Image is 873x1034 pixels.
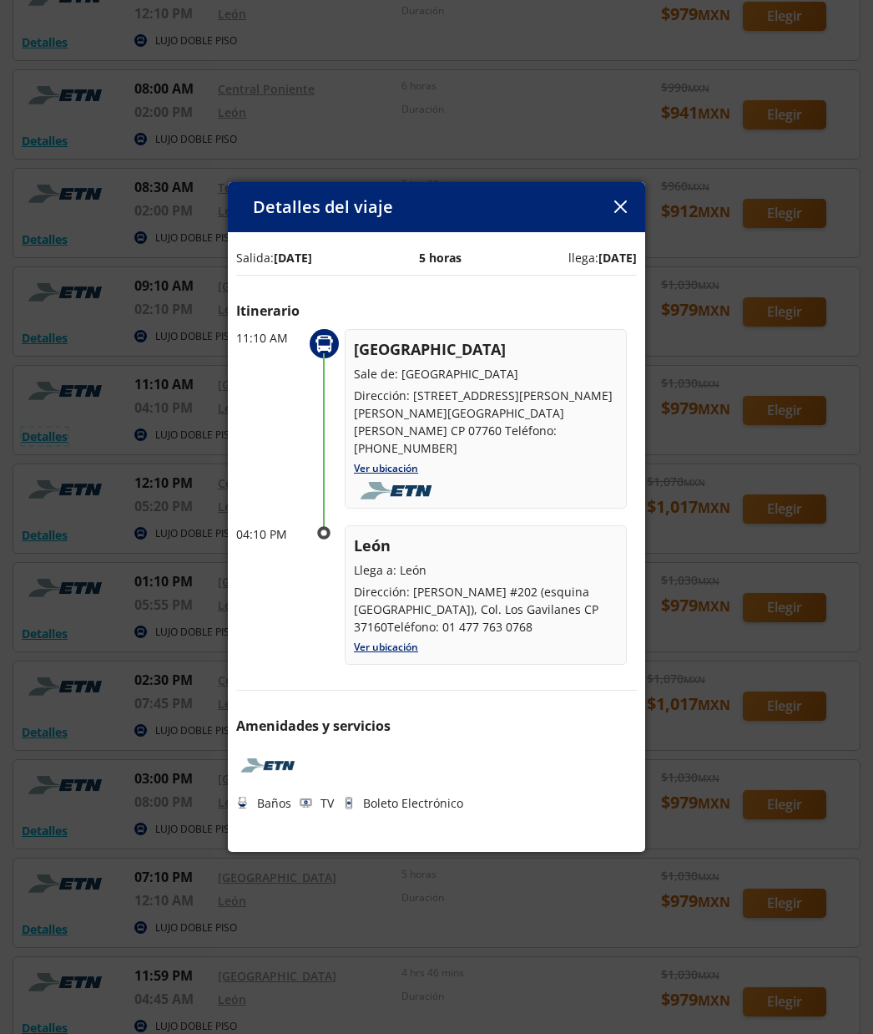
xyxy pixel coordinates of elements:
p: 5 horas [419,249,462,266]
p: Baños [257,794,291,812]
p: llega: [568,249,637,266]
p: TV [320,794,334,812]
p: 11:10 AM [236,329,303,347]
p: Dirección: [PERSON_NAME] #202 (esquina [GEOGRAPHIC_DATA]), Col. Los Gavilanes CP 37160Teléfono: 0... [354,583,618,636]
p: Amenidades y servicios [236,716,637,736]
a: Ver ubicación [354,640,418,654]
b: [DATE] [598,250,637,266]
p: [GEOGRAPHIC_DATA] [354,338,618,361]
a: Ver ubicación [354,461,418,475]
p: 04:10 PM [236,525,303,543]
img: foobar2.png [354,482,443,500]
b: [DATE] [274,250,312,266]
p: Detalles del viaje [253,195,393,220]
p: Salida: [236,249,312,266]
p: Dirección: [STREET_ADDRESS][PERSON_NAME] [PERSON_NAME][GEOGRAPHIC_DATA][PERSON_NAME] CP 07760 Tel... [354,387,618,457]
p: Boleto Electrónico [363,794,463,812]
p: Itinerario [236,301,637,321]
img: ETN [236,753,303,778]
p: Llega a: León [354,561,618,579]
p: León [354,535,618,557]
p: Sale de: [GEOGRAPHIC_DATA] [354,365,618,383]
